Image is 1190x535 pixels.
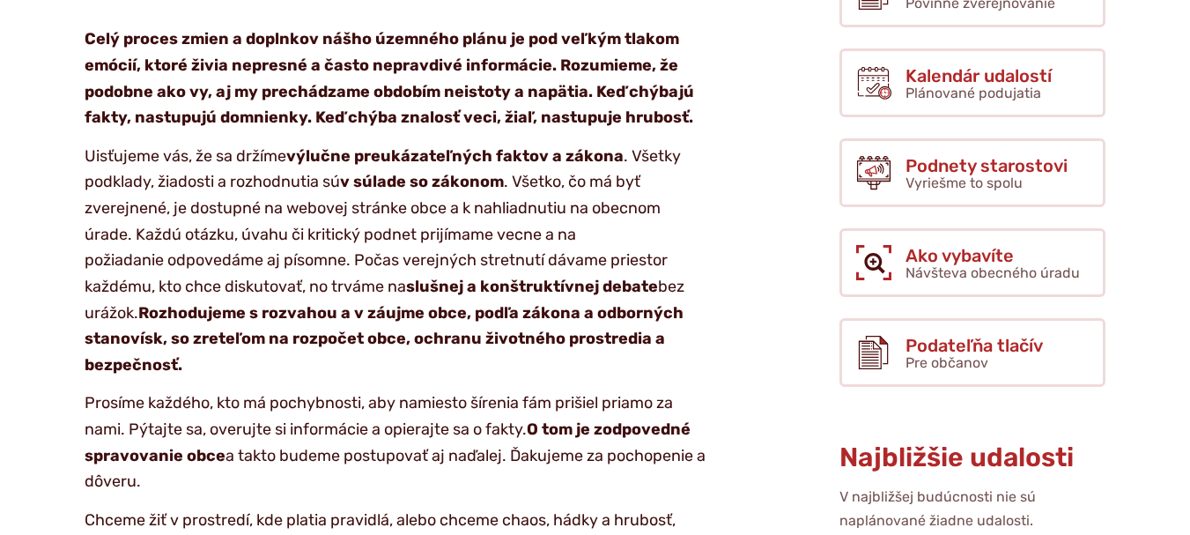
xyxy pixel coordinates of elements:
[905,246,1080,265] span: Ako vybavíte
[85,390,710,495] p: Prosíme každého, kto má pochybnosti, aby namiesto šírenia fám prišiel priamo za nami. Pýtajte sa,...
[839,48,1105,117] a: Kalendár udalostí Plánované podujatia
[839,318,1105,387] a: Podateľňa tlačív Pre občanov
[905,66,1052,85] span: Kalendár udalostí
[406,277,658,296] strong: slušnej a konštruktívnej debate
[905,156,1068,175] span: Podnety starostovi
[839,443,1105,472] h3: Najbližšie udalosti
[85,420,691,465] strong: O tom je zodpovedné spravovanie obce
[905,175,1023,191] span: Vyriešme to spolu
[905,264,1080,281] span: Návšteva obecného úradu
[286,146,624,166] strong: výlučne preukázateľných faktov a zákona
[839,486,1105,532] p: V najbližšej budúcnosti nie sú naplánované žiadne udalosti.
[839,228,1105,297] a: Ako vybavíte Návšteva obecného úradu
[905,85,1041,101] span: Plánované podujatia
[839,138,1105,207] a: Podnety starostovi Vyriešme to spolu
[340,172,504,191] strong: v súlade so zákonom
[85,303,684,375] strong: Rozhodujeme s rozvahou a v záujme obce, podľa zákona a odborných stanovísk, so zreteľom na rozpoč...
[905,354,988,371] span: Pre občanov
[85,29,694,127] strong: Celý proces zmien a doplnkov nášho územného plánu je pod veľkým tlakom emócií, ktoré živia nepres...
[905,336,1043,355] span: Podateľňa tlačív
[85,144,710,379] p: Uisťujeme vás, že sa držíme . Všetky podklady, žiadosti a rozhodnutia sú . Všetko, čo má byť zver...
